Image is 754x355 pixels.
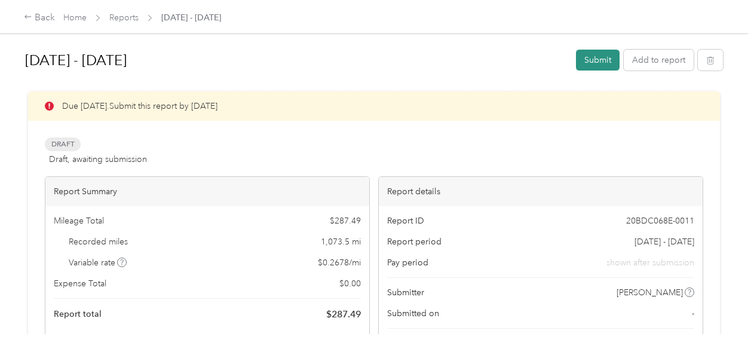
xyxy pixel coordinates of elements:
span: Report ID [387,215,424,227]
span: Mileage Total [54,215,104,227]
div: Report details [379,177,703,206]
span: Recorded miles [69,235,128,248]
span: [DATE] - [DATE] [635,235,694,248]
h1: Sep 1 - 30, 2025 [25,46,568,75]
span: Pay period [387,256,428,269]
span: $ 0.2678 / mi [318,256,361,269]
span: [DATE] - [DATE] [161,11,221,24]
div: Back [24,11,55,25]
span: Draft, awaiting submission [49,153,147,166]
span: Draft [45,137,81,151]
iframe: Everlance-gr Chat Button Frame [687,288,754,355]
span: Submitter [387,286,424,299]
span: Submitted on [387,307,439,320]
div: Report Summary [45,177,369,206]
div: Due [DATE]. Submit this report by [DATE] [28,91,720,121]
span: Expense Total [54,277,106,290]
span: Report total [54,308,102,320]
span: 20BDC068E-0011 [626,215,694,227]
span: 1,073.5 mi [321,235,361,248]
span: Variable rate [69,256,127,269]
span: $ 287.49 [330,215,361,227]
span: $ 287.49 [326,307,361,322]
button: Add to report [624,50,694,71]
span: [PERSON_NAME] [617,286,683,299]
span: shown after submission [606,256,694,269]
a: Home [63,13,87,23]
button: Submit [576,50,620,71]
span: $ 0.00 [339,277,361,290]
span: Report period [387,235,442,248]
a: Reports [109,13,139,23]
